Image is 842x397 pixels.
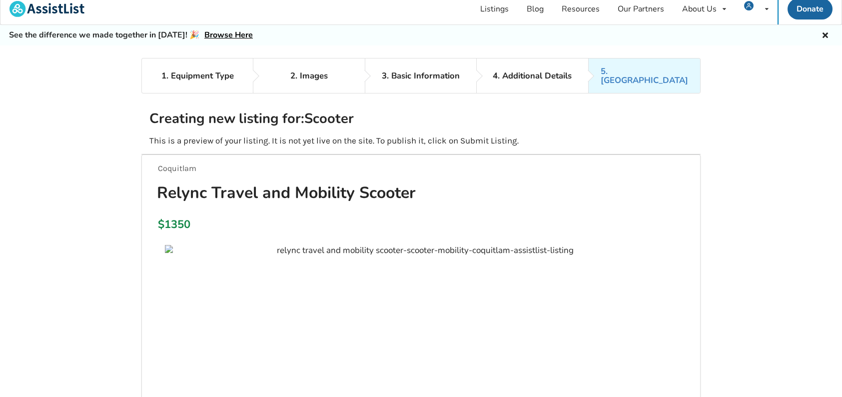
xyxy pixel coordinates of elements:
a: Browse Here [204,29,253,40]
div: 5. [GEOGRAPHIC_DATA] [601,67,688,85]
h2: Creating new listing for: Scooter [149,110,419,127]
h5: See the difference we made together in [DATE]! 🎉 [9,30,253,40]
img: user icon [744,1,754,10]
h1: Relync Travel and Mobility Scooter [149,182,522,203]
div: About Us [682,5,717,13]
div: 4. Additional Details [493,71,572,80]
div: 1. Equipment Type [161,71,234,80]
span: Coquitlam [158,163,196,173]
img: assistlist-logo [9,1,84,17]
p: This is a preview of your listing. It is not yet live on the site. To publish it, click on Submit... [149,135,519,146]
div: 2. Images [290,71,328,80]
div: $1350 [158,217,176,231]
div: 3. Basic Information [382,71,460,80]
